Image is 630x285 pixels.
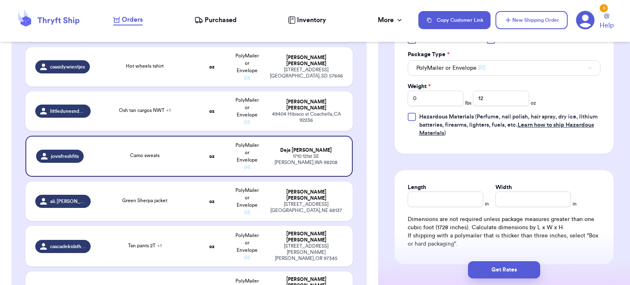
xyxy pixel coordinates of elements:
strong: oz [209,199,215,204]
strong: oz [209,64,215,69]
div: [PERSON_NAME] [PERSON_NAME] [269,99,343,111]
span: Orders [122,15,143,25]
button: Get Rates [468,261,540,278]
div: More [378,15,404,25]
a: 3 [576,11,595,30]
span: Camo sweats [130,153,160,158]
label: Weight [408,82,431,91]
span: ali.[PERSON_NAME] [50,198,86,205]
span: Purchased [205,15,237,25]
div: [PERSON_NAME] [PERSON_NAME] [269,189,343,201]
label: Length [408,183,426,192]
span: Help [600,21,614,30]
span: Tan pants 2T [128,243,162,248]
span: Osh tan cargos NWT [119,108,171,113]
div: 3 [600,4,608,12]
a: Orders [113,15,143,25]
span: + 1 [157,243,162,248]
button: PolyMailer or Envelope ✉️ [408,60,600,76]
span: oz [531,100,536,106]
span: cassidywientjes [50,64,85,70]
a: Purchased [194,15,237,25]
button: Copy Customer Link [418,11,491,29]
strong: oz [209,154,215,159]
span: Green Sherpa jacket [122,198,167,203]
span: (Perfume, nail polish, hair spray, dry ice, lithium batteries, firearms, lighters, fuels, etc. ) [419,114,598,136]
span: lbs [465,100,471,106]
label: Package Type [408,50,450,59]
div: Deja [PERSON_NAME] [269,147,342,153]
span: PolyMailer or Envelope ✉️ [235,98,259,125]
strong: oz [209,244,215,249]
span: PolyMailer or Envelope ✉️ [235,233,259,260]
div: [PERSON_NAME] [PERSON_NAME] [269,231,343,243]
div: Dimensions are not required unless package measures greater than one cubic foot (1728 inches). Ca... [408,215,600,248]
span: PolyMailer or Envelope ✉️ [416,64,485,72]
div: 49404 Hibisco st Coachella , CA 92236 [269,111,343,123]
span: jovisfreshfits [51,153,79,160]
span: Hazardous Materials [419,114,474,120]
div: [STREET_ADDRESS][PERSON_NAME] [PERSON_NAME] , OR 97345 [269,243,343,262]
span: littledunesndaisies [50,108,86,114]
span: + 1 [166,108,171,113]
p: If shipping with a polymailer that is thicker than three inches, select "Box or hard packaging". [408,232,600,248]
span: Inventory [297,15,326,25]
a: Inventory [288,15,326,25]
span: in [485,201,489,207]
span: cascadekidsthrift [50,243,86,250]
span: in [573,201,577,207]
div: [PERSON_NAME] [PERSON_NAME] [269,55,343,67]
div: [STREET_ADDRESS] [GEOGRAPHIC_DATA] , NE 68137 [269,201,343,214]
span: PolyMailer or Envelope ✉️ [235,53,259,80]
div: [STREET_ADDRESS] [GEOGRAPHIC_DATA] , SD 57646 [269,67,343,79]
strong: oz [209,109,215,114]
div: 1710 121st SE [PERSON_NAME] , WA 98208 [269,153,342,166]
span: Hot wheels tshirt [126,64,164,68]
button: New Shipping Order [495,11,568,29]
span: PolyMailer or Envelope ✉️ [235,188,259,215]
label: Width [495,183,512,192]
a: Help [600,14,614,30]
span: PolyMailer or Envelope ✉️ [235,143,259,170]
